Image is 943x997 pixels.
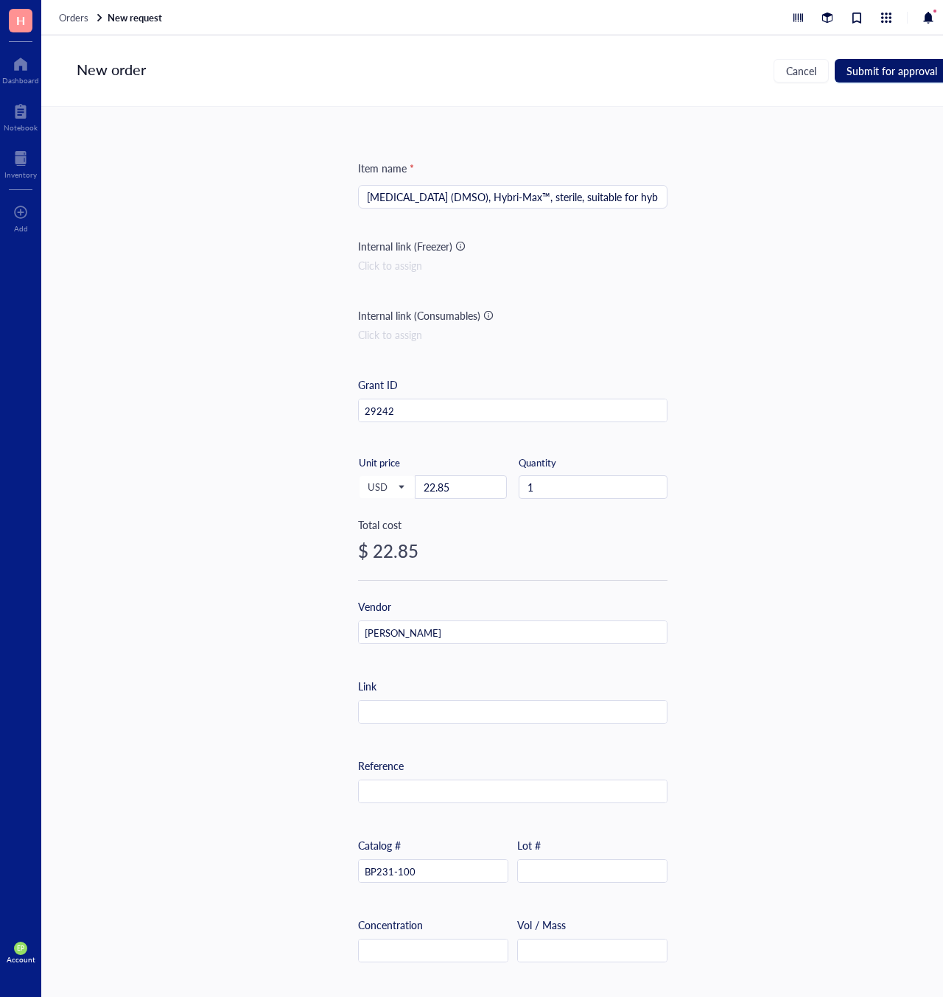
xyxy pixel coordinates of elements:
[358,307,480,323] div: Internal link (Consumables)
[2,52,39,85] a: Dashboard
[517,837,541,853] div: Lot #
[4,123,38,132] div: Notebook
[7,955,35,964] div: Account
[359,456,451,469] div: Unit price
[519,456,667,469] div: Quantity
[108,11,165,24] a: New request
[14,224,28,233] div: Add
[368,480,404,494] span: USD
[59,11,105,24] a: Orders
[358,758,404,774] div: Reference
[358,598,391,615] div: Vendor
[2,76,39,85] div: Dashboard
[358,517,667,533] div: Total cost
[16,11,25,29] span: H
[786,65,816,77] span: Cancel
[358,326,667,343] div: Click to assign
[846,65,937,77] span: Submit for approval
[59,10,88,24] span: Orders
[358,539,667,562] div: $ 22.85
[358,377,398,393] div: Grant ID
[774,59,829,83] button: Cancel
[358,917,423,933] div: Concentration
[517,917,566,933] div: Vol / Mass
[358,257,667,273] div: Click to assign
[358,678,376,694] div: Link
[77,59,146,83] div: New order
[358,160,414,176] div: Item name
[358,238,452,254] div: Internal link (Freezer)
[358,837,401,853] div: Catalog #
[17,945,24,952] span: EP
[4,170,37,179] div: Inventory
[4,147,37,179] a: Inventory
[4,99,38,132] a: Notebook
